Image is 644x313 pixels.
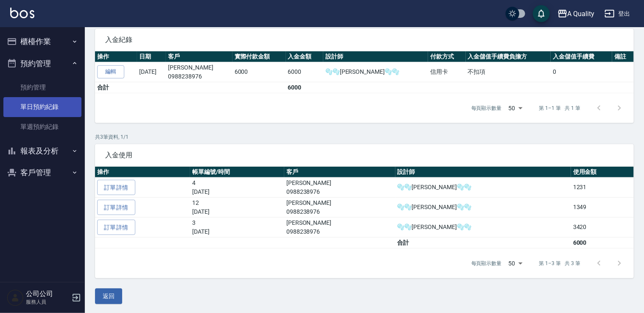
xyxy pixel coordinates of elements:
h5: 公司公司 [26,290,69,298]
th: 備註 [612,51,634,62]
button: 客戶管理 [3,162,81,184]
td: 6000 [232,62,286,82]
th: 操作 [95,51,137,62]
th: 設計師 [323,51,428,62]
button: 報表及分析 [3,140,81,162]
th: 付款方式 [428,51,465,62]
td: [PERSON_NAME] [166,62,232,82]
p: [DATE] [192,187,282,196]
td: 🫧🫧[PERSON_NAME]🫧🫧 [395,197,571,217]
th: 使用金額 [571,167,634,178]
th: 帳單編號/時間 [190,167,284,178]
th: 實際付款金額 [232,51,286,62]
th: 入金金額 [286,51,323,62]
p: [DATE] [192,227,282,236]
p: 第 1–1 筆 共 1 筆 [539,104,580,112]
button: A Quality [554,5,598,22]
th: 入金儲值手續費 [551,51,612,62]
a: 單週預約紀錄 [3,117,81,137]
p: 每頁顯示數量 [471,260,502,267]
button: 返回 [95,288,122,304]
p: 0988238976 [168,72,230,81]
a: 單日預約紀錄 [3,97,81,117]
button: save [533,5,550,22]
p: 每頁顯示數量 [471,104,502,112]
p: 0988238976 [286,227,393,236]
td: 3 [190,217,284,237]
p: 第 1–3 筆 共 3 筆 [539,260,580,267]
p: [DATE] [192,207,282,216]
button: 登出 [601,6,634,22]
p: 服務人員 [26,298,69,306]
div: 50 [505,97,526,120]
td: 1231 [571,177,634,197]
span: 入金使用 [105,151,624,159]
td: 🫧🫧[PERSON_NAME]🫧🫧 [395,177,571,197]
td: 🫧🫧[PERSON_NAME]🫧🫧 [395,217,571,237]
td: 合計 [95,82,137,93]
td: [PERSON_NAME] [284,197,395,217]
p: 0988238976 [286,207,393,216]
p: 0988238976 [286,187,393,196]
td: 12 [190,197,284,217]
a: 預約管理 [3,78,81,97]
td: 6000 [571,237,634,248]
th: 操作 [95,167,190,178]
button: 櫃檯作業 [3,31,81,53]
td: 不扣項 [466,62,551,82]
div: 50 [505,252,526,275]
a: 訂單詳情 [97,200,135,215]
div: A Quality [568,8,595,19]
a: 訂單詳情 [97,220,135,235]
td: 6000 [286,82,323,93]
th: 設計師 [395,167,571,178]
td: [PERSON_NAME] [284,177,395,197]
td: 4 [190,177,284,197]
td: 信用卡 [428,62,465,82]
td: 0 [551,62,612,82]
td: 合計 [395,237,571,248]
th: 入金儲值手續費負擔方 [466,51,551,62]
td: 🫧🫧[PERSON_NAME]🫧🫧 [323,62,428,82]
button: 預約管理 [3,53,81,75]
a: 訂單詳情 [97,180,135,196]
td: 3420 [571,217,634,237]
img: Logo [10,8,34,18]
td: 1349 [571,197,634,217]
th: 客戶 [166,51,232,62]
img: Person [7,289,24,306]
th: 日期 [137,51,166,62]
td: [DATE] [137,62,166,82]
td: [PERSON_NAME] [284,217,395,237]
td: 6000 [286,62,323,82]
a: 編輯 [97,65,124,78]
th: 客戶 [284,167,395,178]
span: 入金紀錄 [105,36,624,44]
p: 共 3 筆資料, 1 / 1 [95,133,634,141]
